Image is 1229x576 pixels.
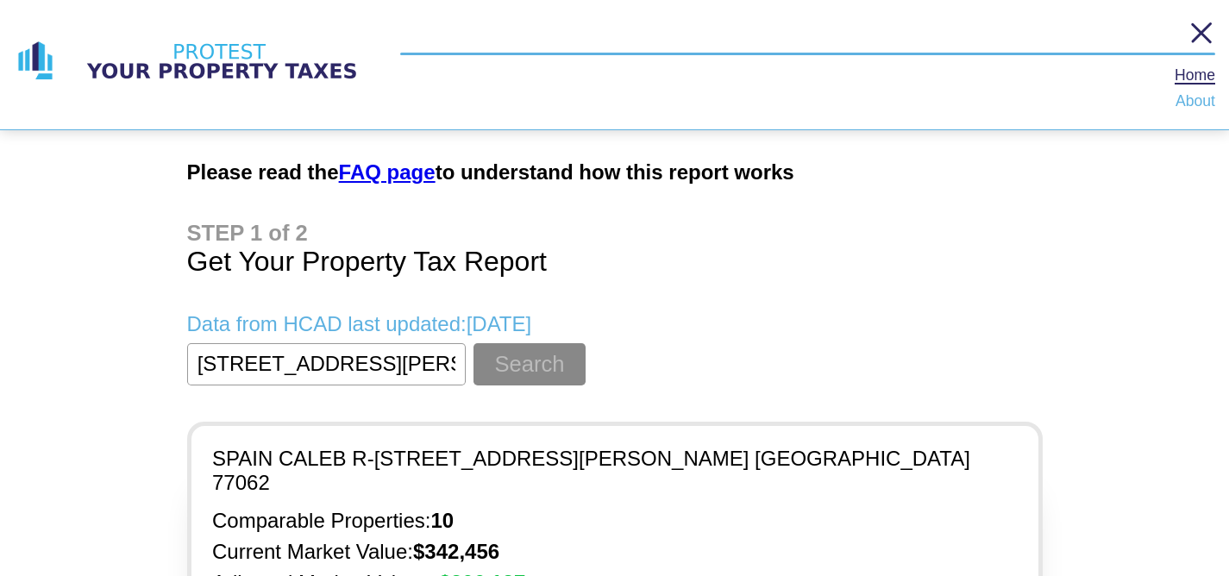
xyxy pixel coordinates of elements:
[473,343,585,385] button: Search
[71,40,373,83] img: logo text
[14,40,57,83] img: logo
[187,312,1043,336] p: Data from HCAD last updated: [DATE]
[212,509,1018,533] p: Comparable Properties:
[14,40,373,83] a: logo logo text
[212,447,1018,495] p: SPAIN CALEB R - [STREET_ADDRESS][PERSON_NAME] [GEOGRAPHIC_DATA] 77062
[412,540,498,563] strong: $ 342,456
[1176,95,1215,109] a: About
[187,221,1043,278] h1: Get Your Property Tax Report
[430,509,454,532] strong: 10
[187,160,1043,185] h2: Please read the to understand how this report works
[187,343,466,385] input: Enter Property Address
[339,160,436,184] a: FAQ page
[212,540,1018,564] p: Current Market Value:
